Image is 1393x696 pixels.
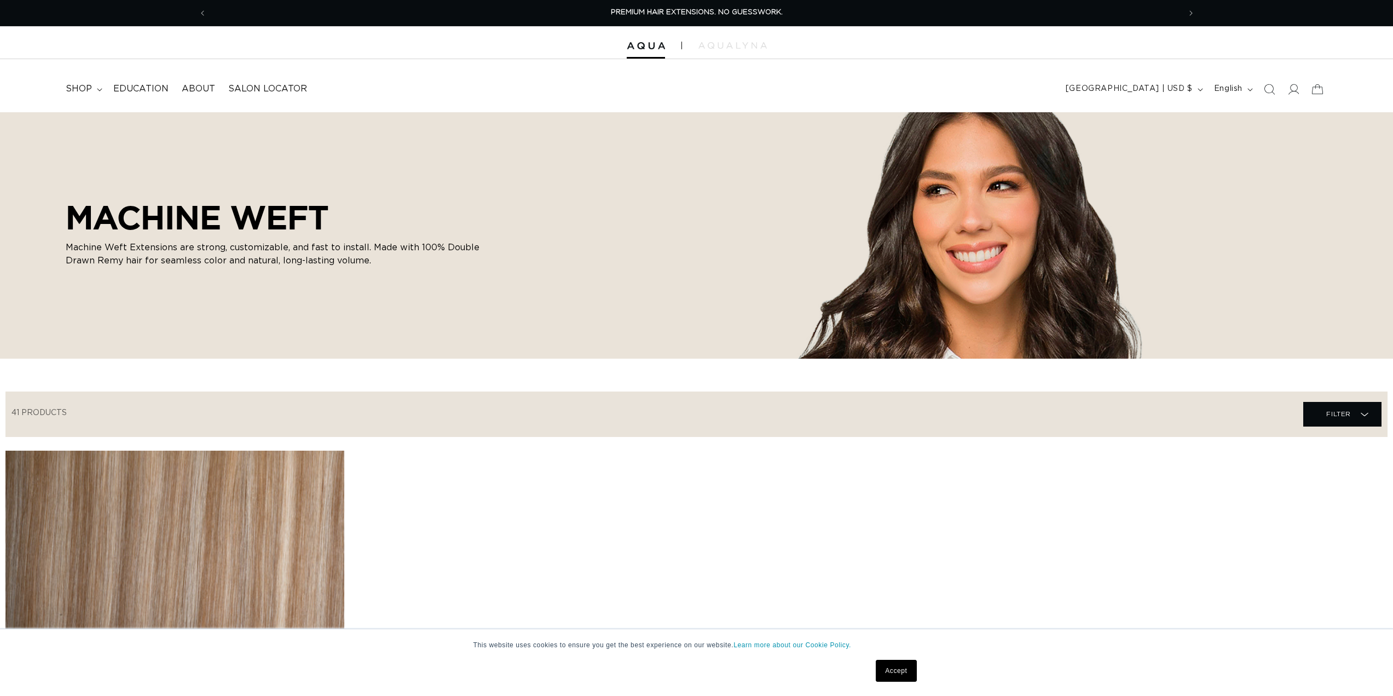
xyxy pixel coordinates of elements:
[1207,79,1257,100] button: English
[66,198,482,237] h2: MACHINE WEFT
[190,3,215,24] button: Previous announcement
[175,77,222,101] a: About
[1257,77,1281,101] summary: Search
[627,42,665,50] img: Aqua Hair Extensions
[113,83,169,95] span: Education
[1059,79,1207,100] button: [GEOGRAPHIC_DATA] | USD $
[611,9,783,16] span: PREMIUM HAIR EXTENSIONS. NO GUESSWORK.
[698,42,767,49] img: aqualyna.com
[11,409,67,417] span: 41 products
[1066,83,1193,95] span: [GEOGRAPHIC_DATA] | USD $
[1326,404,1351,424] span: Filter
[733,641,851,649] a: Learn more about our Cookie Policy.
[473,640,920,650] p: This website uses cookies to ensure you get the best experience on our website.
[1214,83,1242,95] span: English
[1303,402,1382,427] summary: Filter
[228,83,307,95] span: Salon Locator
[107,77,175,101] a: Education
[876,660,916,682] a: Accept
[222,77,314,101] a: Salon Locator
[59,77,107,101] summary: shop
[66,241,482,267] p: Machine Weft Extensions are strong, customizable, and fast to install. Made with 100% Double Draw...
[66,83,92,95] span: shop
[182,83,215,95] span: About
[1179,3,1203,24] button: Next announcement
